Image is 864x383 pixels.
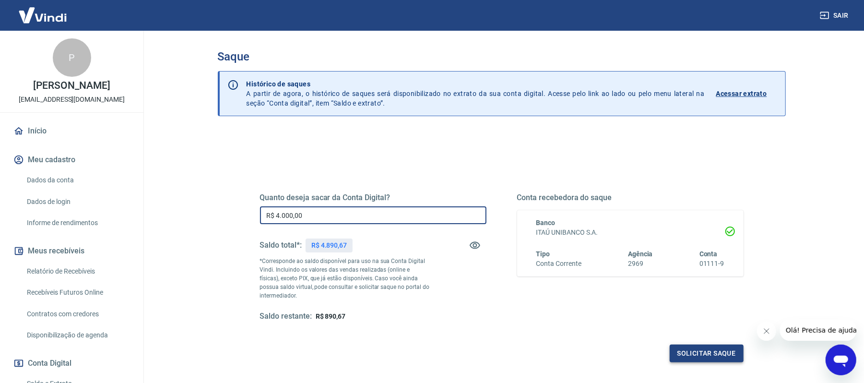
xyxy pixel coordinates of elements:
[12,149,132,170] button: Meu cadastro
[818,7,852,24] button: Sair
[23,262,132,281] a: Relatório de Recebíveis
[316,312,346,320] span: R$ 890,67
[536,219,556,227] span: Banco
[53,38,91,77] div: P
[12,240,132,262] button: Meus recebíveis
[628,259,653,269] h6: 2969
[23,283,132,302] a: Recebíveis Futuros Online
[260,240,302,250] h5: Saldo total*:
[247,79,705,108] p: A partir de agora, o histórico de saques será disponibilizado no extrato da sua conta digital. Ac...
[699,259,724,269] h6: 01111-9
[23,325,132,345] a: Disponibilização de agenda
[23,192,132,212] a: Dados de login
[23,213,132,233] a: Informe de rendimentos
[260,257,430,300] p: *Corresponde ao saldo disponível para uso na sua Conta Digital Vindi. Incluindo os valores das ve...
[218,50,786,63] h3: Saque
[757,322,776,341] iframe: Fechar mensagem
[12,353,132,374] button: Conta Digital
[780,320,856,341] iframe: Mensagem da empresa
[716,79,778,108] a: Acessar extrato
[536,259,581,269] h6: Conta Corrente
[517,193,744,203] h5: Conta recebedora do saque
[12,0,74,30] img: Vindi
[260,193,486,203] h5: Quanto deseja sacar da Conta Digital?
[628,250,653,258] span: Agência
[19,95,125,105] p: [EMAIL_ADDRESS][DOMAIN_NAME]
[311,240,347,251] p: R$ 4.890,67
[33,81,110,91] p: [PERSON_NAME]
[23,170,132,190] a: Dados da conta
[12,120,132,142] a: Início
[247,79,705,89] p: Histórico de saques
[260,311,312,322] h5: Saldo restante:
[536,250,550,258] span: Tipo
[23,304,132,324] a: Contratos com credores
[6,7,81,14] span: Olá! Precisa de ajuda?
[699,250,718,258] span: Conta
[670,345,744,362] button: Solicitar saque
[536,227,724,238] h6: ITAÚ UNIBANCO S.A.
[826,345,856,375] iframe: Botão para abrir a janela de mensagens
[716,89,767,98] p: Acessar extrato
